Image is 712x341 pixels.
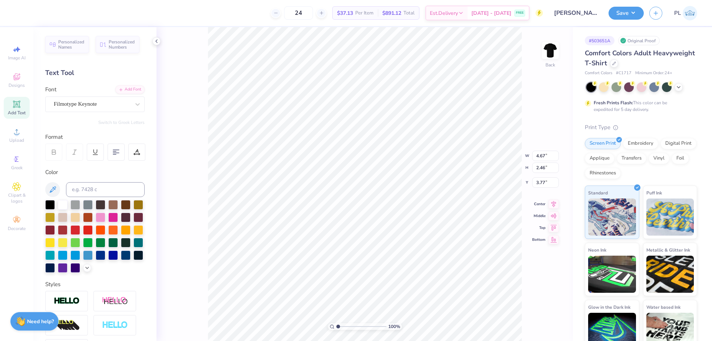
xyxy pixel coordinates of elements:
span: Puff Ink [646,189,662,197]
img: Metallic & Glitter Ink [646,256,694,293]
img: Back [543,43,558,58]
span: Comfort Colors [585,70,612,76]
span: Clipart & logos [4,192,30,204]
span: Neon Ink [588,246,606,254]
div: Text Tool [45,68,145,78]
div: Rhinestones [585,168,621,179]
span: Total [403,9,415,17]
span: Glow in the Dark Ink [588,303,630,311]
input: Untitled Design [548,6,603,20]
input: – – [284,6,313,20]
button: Save [609,7,644,20]
img: Standard [588,199,636,236]
span: Greek [11,165,23,171]
div: Original Proof [618,36,660,45]
span: [DATE] - [DATE] [471,9,511,17]
img: Stroke [54,297,80,305]
span: Comfort Colors Adult Heavyweight T-Shirt [585,49,695,68]
div: Print Type [585,123,697,132]
a: PL [674,6,697,20]
span: $37.13 [337,9,353,17]
label: Font [45,85,56,94]
span: # C1717 [616,70,632,76]
span: Metallic & Glitter Ink [646,246,690,254]
span: FREE [516,10,524,16]
span: Decorate [8,226,26,232]
span: Middle [532,213,545,219]
div: Foil [672,153,689,164]
div: Back [545,62,555,68]
span: PL [674,9,681,17]
span: Upload [9,137,24,143]
div: Add Font [115,85,145,94]
div: Format [45,133,145,141]
img: 3d Illusion [54,319,80,331]
img: Puff Ink [646,199,694,236]
img: Neon Ink [588,256,636,293]
input: e.g. 7428 c [66,182,145,197]
span: Top [532,225,545,230]
div: Digital Print [660,138,696,149]
img: Negative Space [102,321,128,329]
button: Switch to Greek Letters [98,119,145,125]
span: Add Text [8,110,26,116]
span: 100 % [388,323,400,330]
span: Standard [588,189,608,197]
div: Screen Print [585,138,621,149]
div: Vinyl [649,153,669,164]
img: Princess Leyva [683,6,697,20]
div: # 503651A [585,36,614,45]
div: This color can be expedited for 5 day delivery. [594,99,685,113]
div: Styles [45,280,145,289]
span: Personalized Names [58,39,85,50]
span: $891.12 [382,9,401,17]
img: Shadow [102,296,128,306]
div: Embroidery [623,138,658,149]
span: Personalized Numbers [109,39,135,50]
span: Per Item [355,9,373,17]
span: Designs [9,82,25,88]
span: Center [532,201,545,207]
span: Est. Delivery [430,9,458,17]
strong: Fresh Prints Flash: [594,100,633,106]
div: Applique [585,153,614,164]
span: Image AI [8,55,26,61]
span: Minimum Order: 24 + [635,70,672,76]
div: Transfers [617,153,646,164]
span: Bottom [532,237,545,242]
strong: Need help? [27,318,54,325]
div: Color [45,168,145,177]
span: Water based Ink [646,303,680,311]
